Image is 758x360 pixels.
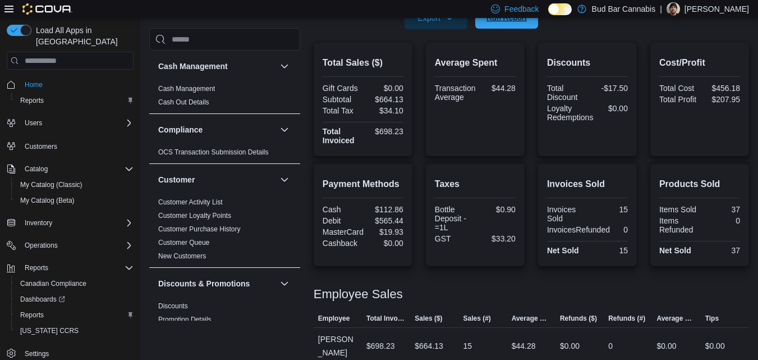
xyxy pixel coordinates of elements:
[16,324,83,338] a: [US_STATE] CCRS
[11,177,138,193] button: My Catalog (Classic)
[20,261,134,275] span: Reports
[323,95,361,104] div: Subtotal
[11,291,138,307] a: Dashboards
[705,339,725,353] div: $0.00
[323,127,355,145] strong: Total Invoiced
[590,205,628,214] div: 15
[20,311,44,320] span: Reports
[435,56,516,70] h2: Average Spent
[323,227,364,236] div: MasterCard
[25,165,48,174] span: Catalog
[278,123,291,136] button: Compliance
[415,314,442,323] span: Sales ($)
[547,84,585,102] div: Total Discount
[667,2,680,16] div: Ricky S
[660,2,662,16] p: |
[16,178,134,192] span: My Catalog (Classic)
[20,78,47,92] a: Home
[547,225,610,234] div: InvoicesRefunded
[463,314,490,323] span: Sales (#)
[659,56,740,70] h2: Cost/Profit
[158,239,209,247] a: Customer Queue
[22,3,72,15] img: Cova
[512,314,551,323] span: Average Sale
[158,211,231,220] span: Customer Loyalty Points
[512,339,536,353] div: $44.28
[659,205,697,214] div: Items Sold
[590,246,628,255] div: 15
[685,2,749,16] p: [PERSON_NAME]
[16,293,134,306] span: Dashboards
[435,234,473,243] div: GST
[20,295,65,304] span: Dashboards
[411,7,461,29] span: Export
[323,106,361,115] div: Total Tax
[20,116,47,130] button: Users
[659,216,697,234] div: Items Refunded
[20,140,62,153] a: Customers
[158,174,275,185] button: Customer
[149,299,300,344] div: Discounts & Promotions
[25,119,42,127] span: Users
[16,308,134,322] span: Reports
[702,205,740,214] div: 37
[560,314,597,323] span: Refunds ($)
[158,98,209,106] a: Cash Out Details
[20,180,82,189] span: My Catalog (Classic)
[11,323,138,339] button: [US_STATE] CCRS
[20,139,134,153] span: Customers
[314,288,403,301] h3: Employee Sales
[20,326,79,335] span: [US_STATE] CCRS
[278,60,291,73] button: Cash Management
[158,84,215,93] span: Cash Management
[25,218,52,227] span: Inventory
[477,205,516,214] div: $0.90
[365,84,403,93] div: $0.00
[702,84,740,93] div: $456.18
[16,194,134,207] span: My Catalog (Beta)
[158,98,209,107] span: Cash Out Details
[25,241,58,250] span: Operations
[149,145,300,163] div: Compliance
[656,339,676,353] div: $0.00
[435,205,473,232] div: Bottle Deposit - =1L
[656,314,696,323] span: Average Refund
[20,78,134,92] span: Home
[477,234,516,243] div: $33.20
[31,25,134,47] span: Load All Apps in [GEOGRAPHIC_DATA]
[20,96,44,105] span: Reports
[158,61,228,72] h3: Cash Management
[548,15,549,16] span: Dark Mode
[16,308,48,322] a: Reports
[278,173,291,186] button: Customer
[20,216,134,230] span: Inventory
[2,215,138,231] button: Inventory
[20,279,86,288] span: Canadian Compliance
[435,84,476,102] div: Transaction Average
[158,124,275,135] button: Compliance
[158,252,206,260] a: New Customers
[702,95,740,104] div: $207.95
[16,178,87,192] a: My Catalog (Classic)
[659,84,697,93] div: Total Cost
[365,127,403,136] div: $698.23
[278,277,291,290] button: Discounts & Promotions
[16,293,70,306] a: Dashboards
[323,239,361,248] div: Cashback
[158,124,203,135] h3: Compliance
[20,239,134,252] span: Operations
[2,238,138,253] button: Operations
[323,177,403,191] h2: Payment Methods
[659,246,691,255] strong: Net Sold
[149,82,300,113] div: Cash Management
[2,260,138,276] button: Reports
[323,205,361,214] div: Cash
[20,216,57,230] button: Inventory
[365,95,403,104] div: $664.13
[158,174,195,185] h3: Customer
[560,339,580,353] div: $0.00
[323,216,361,225] div: Debit
[590,84,628,93] div: -$17.50
[158,302,188,310] a: Discounts
[158,252,206,261] span: New Customers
